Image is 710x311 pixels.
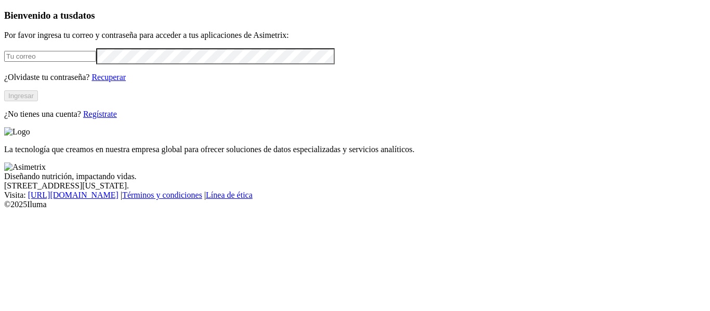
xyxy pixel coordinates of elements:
[73,10,95,21] span: datos
[122,191,202,199] a: Términos y condiciones
[4,51,96,62] input: Tu correo
[4,191,706,200] div: Visita : | |
[4,90,38,101] button: Ingresar
[28,191,119,199] a: [URL][DOMAIN_NAME]
[4,73,706,82] p: ¿Olvidaste tu contraseña?
[4,110,706,119] p: ¿No tienes una cuenta?
[4,172,706,181] div: Diseñando nutrición, impactando vidas.
[4,145,706,154] p: La tecnología que creamos en nuestra empresa global para ofrecer soluciones de datos especializad...
[91,73,126,82] a: Recuperar
[4,127,30,137] img: Logo
[4,10,706,21] h3: Bienvenido a tus
[4,163,46,172] img: Asimetrix
[4,31,706,40] p: Por favor ingresa tu correo y contraseña para acceder a tus aplicaciones de Asimetrix:
[83,110,117,118] a: Regístrate
[4,200,706,209] div: © 2025 Iluma
[4,181,706,191] div: [STREET_ADDRESS][US_STATE].
[206,191,253,199] a: Línea de ética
